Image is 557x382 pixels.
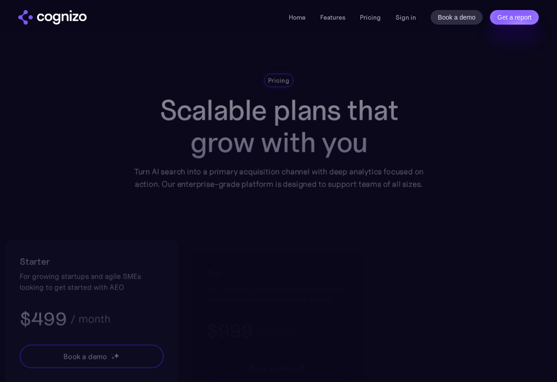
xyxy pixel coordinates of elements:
[207,356,351,380] a: Book a demostarstarstar
[360,13,381,21] a: Pricing
[127,94,430,159] h1: Scalable plans that grow with you
[250,363,294,374] div: Book a demo
[20,345,164,368] a: Book a demostarstarstar
[431,10,483,25] a: Book a demo
[113,352,119,358] img: star
[20,271,164,293] div: For growing startups and agile SMEs looking to get started with AEO
[207,283,351,305] div: For mid-sized brands aiming to maximize reach in AI platforms for rapid growth
[207,266,351,281] h2: Pro
[18,10,87,25] a: home
[111,356,114,360] img: star
[111,353,112,355] img: star
[268,76,289,85] div: Pricing
[289,13,306,21] a: Home
[490,10,539,25] a: Get a report
[20,254,164,269] h2: Starter
[298,368,301,372] img: star
[207,319,253,343] h3: $999
[298,365,299,367] img: star
[127,165,430,191] div: Turn AI search into a primary acquisition channel with deep analytics focused on action. Our ente...
[256,325,296,336] div: / month
[320,13,345,21] a: Features
[63,351,107,362] div: Book a demo
[18,10,87,25] img: cognizo logo
[396,12,416,23] a: Sign in
[20,307,67,331] h3: $499
[300,365,306,371] img: star
[70,314,110,325] div: / month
